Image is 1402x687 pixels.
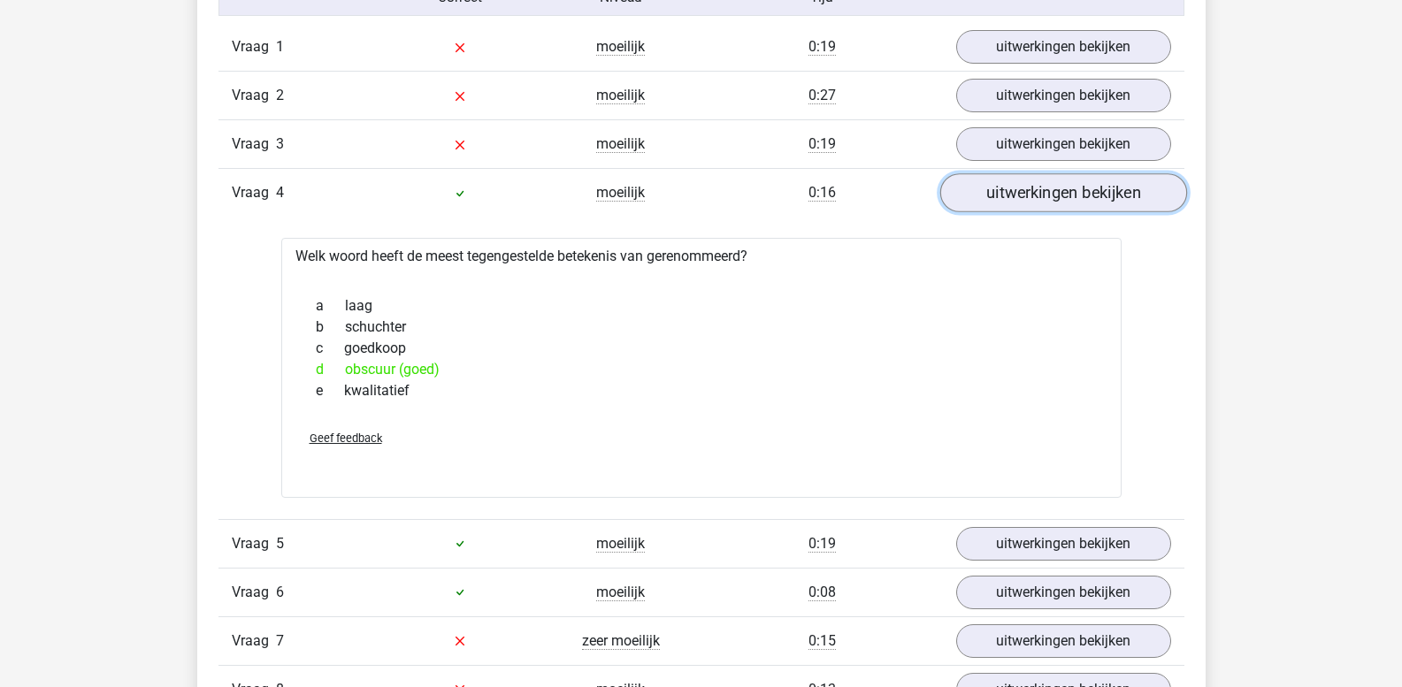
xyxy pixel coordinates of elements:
[596,535,645,553] span: moeilijk
[232,533,276,554] span: Vraag
[956,527,1171,561] a: uitwerkingen bekijken
[596,87,645,104] span: moeilijk
[303,380,1100,401] div: kwalitatief
[316,338,344,359] span: c
[956,127,1171,161] a: uitwerkingen bekijken
[303,359,1100,380] div: obscuur (goed)
[808,632,836,650] span: 0:15
[582,632,660,650] span: zeer moeilijk
[303,338,1100,359] div: goedkoop
[232,182,276,203] span: Vraag
[956,79,1171,112] a: uitwerkingen bekijken
[276,135,284,152] span: 3
[808,535,836,553] span: 0:19
[316,317,345,338] span: b
[276,87,284,103] span: 2
[276,535,284,552] span: 5
[596,135,645,153] span: moeilijk
[232,85,276,106] span: Vraag
[808,584,836,601] span: 0:08
[276,584,284,600] span: 6
[808,38,836,56] span: 0:19
[596,38,645,56] span: moeilijk
[232,36,276,57] span: Vraag
[939,174,1186,213] a: uitwerkingen bekijken
[596,584,645,601] span: moeilijk
[310,431,382,445] span: Geef feedback
[276,38,284,55] span: 1
[232,134,276,155] span: Vraag
[276,184,284,201] span: 4
[276,632,284,649] span: 7
[232,630,276,652] span: Vraag
[808,135,836,153] span: 0:19
[956,624,1171,658] a: uitwerkingen bekijken
[316,380,344,401] span: e
[303,317,1100,338] div: schuchter
[316,359,345,380] span: d
[281,238,1122,497] div: Welk woord heeft de meest tegengestelde betekenis van gerenommeerd?
[596,184,645,202] span: moeilijk
[808,184,836,202] span: 0:16
[808,87,836,104] span: 0:27
[956,576,1171,609] a: uitwerkingen bekijken
[303,295,1100,317] div: laag
[316,295,345,317] span: a
[232,582,276,603] span: Vraag
[956,30,1171,64] a: uitwerkingen bekijken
